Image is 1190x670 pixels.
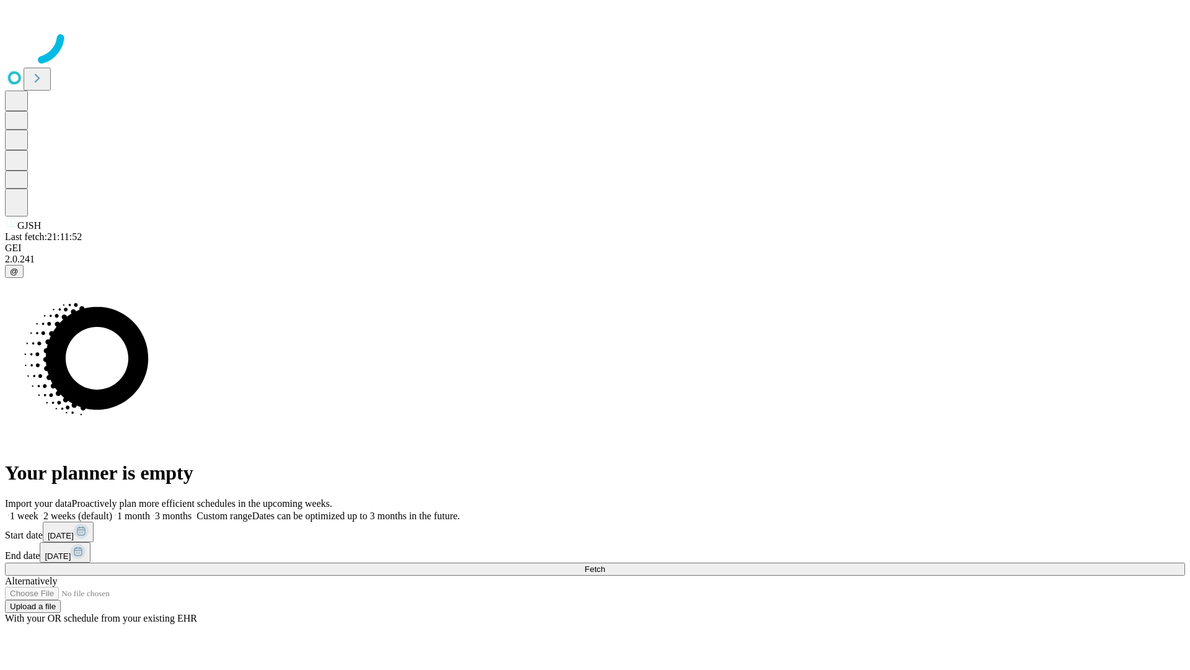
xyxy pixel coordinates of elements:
[5,522,1185,542] div: Start date
[5,600,61,613] button: Upload a file
[48,531,74,540] span: [DATE]
[5,231,82,242] span: Last fetch: 21:11:52
[5,254,1185,265] div: 2.0.241
[10,267,19,276] span: @
[584,565,605,574] span: Fetch
[252,511,460,521] span: Dates can be optimized up to 3 months in the future.
[196,511,252,521] span: Custom range
[5,542,1185,563] div: End date
[5,265,24,278] button: @
[5,243,1185,254] div: GEI
[5,613,197,623] span: With your OR schedule from your existing EHR
[5,563,1185,576] button: Fetch
[10,511,38,521] span: 1 week
[40,542,90,563] button: [DATE]
[5,462,1185,485] h1: Your planner is empty
[43,511,112,521] span: 2 weeks (default)
[43,522,94,542] button: [DATE]
[5,498,72,509] span: Import your data
[17,220,41,231] span: GJSH
[45,552,71,561] span: [DATE]
[155,511,192,521] span: 3 months
[72,498,332,509] span: Proactively plan more efficient schedules in the upcoming weeks.
[5,576,57,586] span: Alternatively
[117,511,150,521] span: 1 month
